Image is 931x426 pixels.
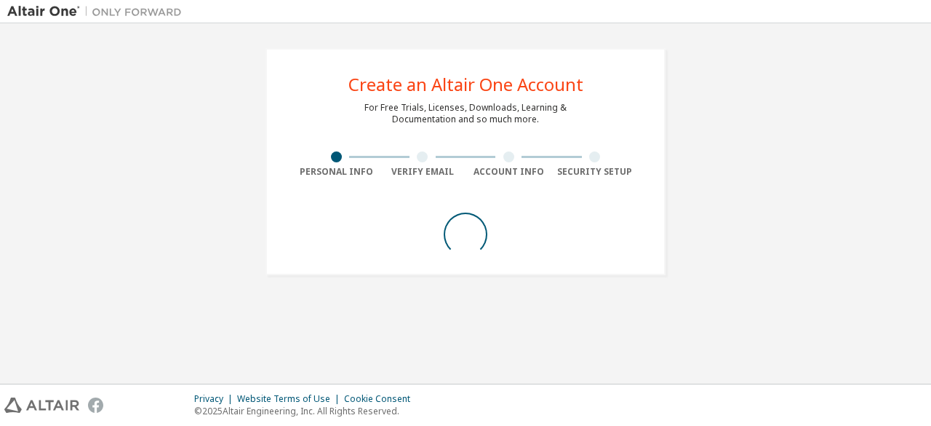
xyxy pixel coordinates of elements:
p: © 2025 Altair Engineering, Inc. All Rights Reserved. [194,405,419,417]
div: Personal Info [293,166,380,178]
div: Cookie Consent [344,393,419,405]
img: Altair One [7,4,189,19]
div: Website Terms of Use [237,393,344,405]
div: Verify Email [380,166,466,178]
img: facebook.svg [88,398,103,413]
div: For Free Trials, Licenses, Downloads, Learning & Documentation and so much more. [364,102,567,125]
img: altair_logo.svg [4,398,79,413]
div: Create an Altair One Account [348,76,583,93]
div: Privacy [194,393,237,405]
div: Account Info [465,166,552,178]
div: Security Setup [552,166,639,178]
